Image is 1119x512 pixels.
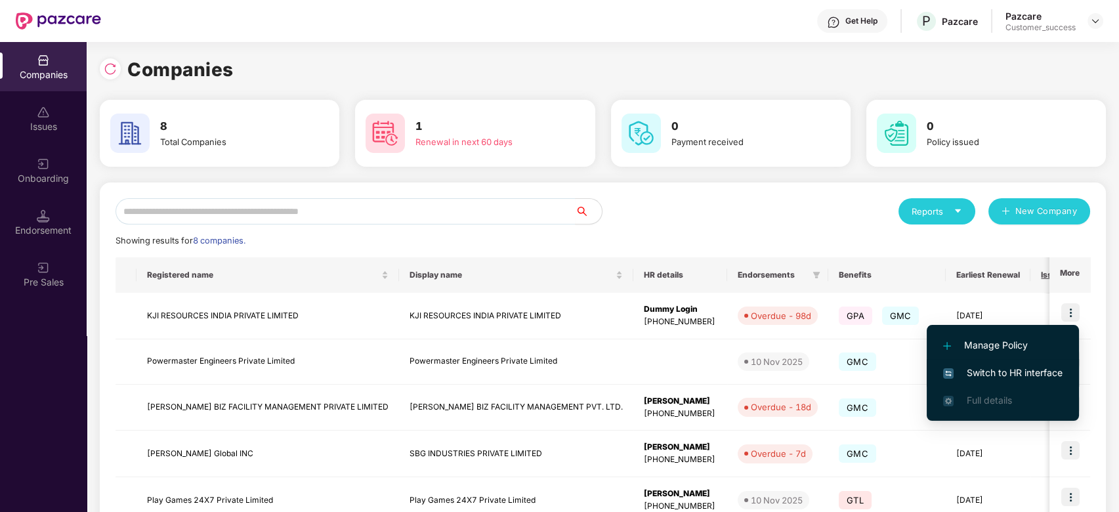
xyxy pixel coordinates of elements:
[147,270,379,280] span: Registered name
[644,454,717,466] div: [PHONE_NUMBER]
[37,158,50,171] img: svg+xml;base64,PHN2ZyB3aWR0aD0iMjAiIGhlaWdodD0iMjAiIHZpZXdCb3g9IjAgMCAyMCAyMCIgZmlsbD0ibm9uZSIgeG...
[839,307,872,325] span: GPA
[622,114,661,153] img: svg+xml;base64,PHN2ZyB4bWxucz0iaHR0cDovL3d3dy53My5vcmcvMjAwMC9zdmciIHdpZHRoPSI2MCIgaGVpZ2h0PSI2MC...
[738,270,807,280] span: Endorsements
[810,267,823,283] span: filter
[37,106,50,119] img: svg+xml;base64,PHN2ZyBpZD0iSXNzdWVzX2Rpc2FibGVkIiB4bWxucz0iaHR0cDovL3d3dy53My5vcmcvMjAwMC9zdmciIH...
[943,338,1063,352] span: Manage Policy
[1041,270,1066,280] span: Issues
[399,385,633,431] td: [PERSON_NAME] BIZ FACILITY MANAGEMENT PVT. LTD.
[943,342,951,350] img: svg+xml;base64,PHN2ZyB4bWxucz0iaHR0cDovL3d3dy53My5vcmcvMjAwMC9zdmciIHdpZHRoPSIxMi4yMDEiIGhlaWdodD...
[946,431,1030,477] td: [DATE]
[751,400,811,414] div: Overdue - 18d
[1061,441,1080,459] img: icon
[644,303,717,316] div: Dummy Login
[954,207,962,215] span: caret-down
[366,114,405,153] img: svg+xml;base64,PHN2ZyB4bWxucz0iaHR0cDovL3d3dy53My5vcmcvMjAwMC9zdmciIHdpZHRoPSI2MCIgaGVpZ2h0PSI2MC...
[839,398,876,417] span: GMC
[1049,257,1090,293] th: More
[116,236,245,245] span: Showing results for
[399,339,633,385] td: Powermaster Engineers Private Limited
[16,12,101,30] img: New Pazcare Logo
[410,270,613,280] span: Display name
[399,257,633,293] th: Display name
[160,118,303,135] h3: 8
[751,355,803,368] div: 10 Nov 2025
[988,198,1090,224] button: plusNew Company
[882,307,919,325] span: GMC
[751,309,811,322] div: Overdue - 98d
[1005,10,1076,22] div: Pazcare
[1090,16,1101,26] img: svg+xml;base64,PHN2ZyBpZD0iRHJvcGRvd24tMzJ4MzIiIHhtbG5zPSJodHRwOi8vd3d3LnczLm9yZy8yMDAwL3N2ZyIgd2...
[137,431,399,477] td: [PERSON_NAME] Global INC
[671,118,814,135] h3: 0
[912,205,962,218] div: Reports
[193,236,245,245] span: 8 companies.
[943,396,954,406] img: svg+xml;base64,PHN2ZyB4bWxucz0iaHR0cDovL3d3dy53My5vcmcvMjAwMC9zdmciIHdpZHRoPSIxNi4zNjMiIGhlaWdodD...
[644,316,717,328] div: [PHONE_NUMBER]
[877,114,916,153] img: svg+xml;base64,PHN2ZyB4bWxucz0iaHR0cDovL3d3dy53My5vcmcvMjAwMC9zdmciIHdpZHRoPSI2MCIgaGVpZ2h0PSI2MC...
[644,441,717,454] div: [PERSON_NAME]
[839,352,876,371] span: GMC
[399,431,633,477] td: SBG INDUSTRIES PRIVATE LIMITED
[1041,310,1076,322] div: 0
[104,62,117,75] img: svg+xml;base64,PHN2ZyBpZD0iUmVsb2FkLTMyeDMyIiB4bWxucz0iaHR0cDovL3d3dy53My5vcmcvMjAwMC9zdmciIHdpZH...
[943,366,1063,380] span: Switch to HR interface
[37,54,50,67] img: svg+xml;base64,PHN2ZyBpZD0iQ29tcGFuaWVzIiB4bWxucz0iaHR0cDovL3d3dy53My5vcmcvMjAwMC9zdmciIHdpZHRoPS...
[110,114,150,153] img: svg+xml;base64,PHN2ZyB4bWxucz0iaHR0cDovL3d3dy53My5vcmcvMjAwMC9zdmciIHdpZHRoPSI2MCIgaGVpZ2h0PSI2MC...
[137,339,399,385] td: Powermaster Engineers Private Limited
[942,15,978,28] div: Pazcare
[1030,257,1087,293] th: Issues
[37,261,50,274] img: svg+xml;base64,PHN2ZyB3aWR0aD0iMjAiIGhlaWdodD0iMjAiIHZpZXdCb3g9IjAgMCAyMCAyMCIgZmlsbD0ibm9uZSIgeG...
[1002,207,1010,217] span: plus
[946,293,1030,339] td: [DATE]
[671,135,814,148] div: Payment received
[127,55,234,84] h1: Companies
[943,368,954,379] img: svg+xml;base64,PHN2ZyB4bWxucz0iaHR0cDovL3d3dy53My5vcmcvMjAwMC9zdmciIHdpZHRoPSIxNiIgaGVpZ2h0PSIxNi...
[922,13,931,29] span: P
[575,206,602,217] span: search
[751,494,803,507] div: 10 Nov 2025
[644,488,717,500] div: [PERSON_NAME]
[845,16,877,26] div: Get Help
[828,257,946,293] th: Benefits
[1015,205,1078,218] span: New Company
[827,16,840,29] img: svg+xml;base64,PHN2ZyBpZD0iSGVscC0zMngzMiIgeG1sbnM9Imh0dHA6Ly93d3cudzMub3JnLzIwMDAvc3ZnIiB3aWR0aD...
[644,395,717,408] div: [PERSON_NAME]
[137,293,399,339] td: KJI RESOURCES INDIA PRIVATE LIMITED
[399,293,633,339] td: KJI RESOURCES INDIA PRIVATE LIMITED
[137,385,399,431] td: [PERSON_NAME] BIZ FACILITY MANAGEMENT PRIVATE LIMITED
[575,198,602,224] button: search
[633,257,727,293] th: HR details
[37,209,50,223] img: svg+xml;base64,PHN2ZyB3aWR0aD0iMTQuNSIgaGVpZ2h0PSIxNC41IiB2aWV3Qm94PSIwIDAgMTYgMTYiIGZpbGw9Im5vbm...
[839,491,872,509] span: GTL
[1041,494,1076,507] div: 0
[946,257,1030,293] th: Earliest Renewal
[967,395,1012,406] span: Full details
[1005,22,1076,33] div: Customer_success
[1061,303,1080,322] img: icon
[1061,488,1080,506] img: icon
[644,408,717,420] div: [PHONE_NUMBER]
[415,135,558,148] div: Renewal in next 60 days
[927,135,1069,148] div: Policy issued
[160,135,303,148] div: Total Companies
[813,271,820,279] span: filter
[415,118,558,135] h3: 1
[1041,448,1076,460] div: 0
[839,444,876,463] span: GMC
[927,118,1069,135] h3: 0
[751,447,806,460] div: Overdue - 7d
[137,257,399,293] th: Registered name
